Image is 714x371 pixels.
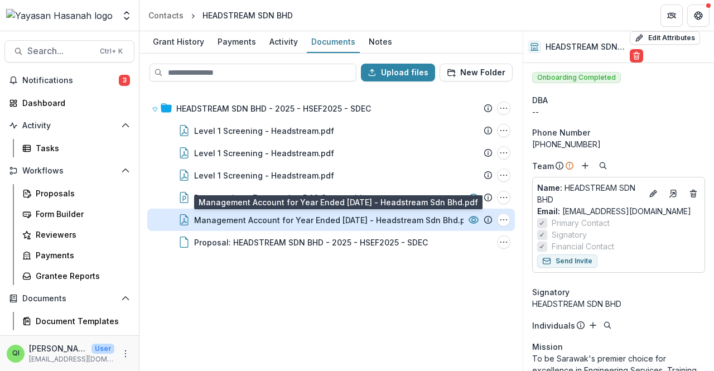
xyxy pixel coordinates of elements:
[601,319,614,332] button: Search
[537,182,642,205] a: Name: HEADSTREAM SDN BHD
[596,159,610,172] button: Search
[12,350,20,357] div: Qistina Izahan
[630,49,643,62] button: Delete
[537,182,642,205] p: HEADSTREAM SDN BHD
[4,117,134,134] button: Open Activity
[144,7,297,23] nav: breadcrumb
[497,102,510,115] button: HEADSTREAM SDN BHD - 2025 - HSEF2025 - SDEC Options
[194,237,428,248] div: Proposal: HEADSTREAM SDN BHD - 2025 - HSEF2025 - SDEC
[537,254,597,268] button: Send Invite
[537,183,562,192] span: Name :
[4,71,134,89] button: Notifications3
[578,159,592,172] button: Add
[36,187,126,199] div: Proposals
[22,294,117,303] span: Documents
[147,97,515,253] div: HEADSTREAM SDN BHD - 2025 - HSEF2025 - SDECHEADSTREAM SDN BHD - 2025 - HSEF2025 - SDEC OptionsLev...
[497,168,510,182] button: Level 1 Screening - Headstream.pdf Options
[497,191,510,204] button: Presentation - Empowering B40 Communities.pptx Options
[552,229,587,240] span: Signatory
[18,205,134,223] a: Form Builder
[29,354,114,364] p: [EMAIL_ADDRESS][DOMAIN_NAME]
[147,209,515,231] div: Management Account for Year Ended [DATE] - Headstream Sdn Bhd.pdfManagement Account for Year Ende...
[36,315,126,327] div: Document Templates
[630,31,700,45] button: Edit Attributes
[18,246,134,264] a: Payments
[532,298,705,310] div: HEADSTREAM SDN BHD
[194,147,334,159] div: Level 1 Screening - Headstream.pdf
[307,33,360,50] div: Documents
[36,208,126,220] div: Form Builder
[22,121,117,131] span: Activity
[660,4,683,27] button: Partners
[18,312,134,330] a: Document Templates
[307,31,360,53] a: Documents
[532,138,705,150] div: [PHONE_NUMBER]
[18,184,134,203] a: Proposals
[18,225,134,244] a: Reviewers
[194,170,334,181] div: Level 1 Screening - Headstream.pdf
[537,205,691,217] a: Email: [EMAIL_ADDRESS][DOMAIN_NAME]
[497,213,510,227] button: Management Account for Year Ended 31 December 2022 - Headstream Sdn Bhd.pdf Options
[4,162,134,180] button: Open Workflows
[532,286,570,298] span: Signatory
[148,33,209,50] div: Grant History
[532,341,563,353] span: Mission
[213,33,260,50] div: Payments
[532,106,705,118] div: --
[265,31,302,53] a: Activity
[4,40,134,62] button: Search...
[202,9,293,21] div: HEADSTREAM SDN BHD
[22,76,119,85] span: Notifications
[147,119,515,142] div: Level 1 Screening - Headstream.pdfLevel 1 Screening - Headstream.pdf Options
[119,75,130,86] span: 3
[687,4,710,27] button: Get Help
[364,33,397,50] div: Notes
[664,185,682,203] a: Go to contact
[4,335,134,353] button: Open Contacts
[144,7,188,23] a: Contacts
[552,217,610,229] span: Primary Contact
[36,142,126,154] div: Tasks
[36,249,126,261] div: Payments
[213,31,260,53] a: Payments
[532,160,554,172] p: Team
[532,320,575,331] p: Individuals
[98,45,125,57] div: Ctrl + K
[147,186,515,209] div: Presentation - Empowering B40 Communities.pptxPresentation - Empowering B40 Communities.pptx Options
[265,33,302,50] div: Activity
[194,125,334,137] div: Level 1 Screening - Headstream.pdf
[119,347,132,360] button: More
[497,124,510,137] button: Level 1 Screening - Headstream.pdf Options
[194,214,474,226] div: Management Account for Year Ended [DATE] - Headstream Sdn Bhd.pdf
[18,267,134,285] a: Grantee Reports
[147,142,515,164] div: Level 1 Screening - Headstream.pdfLevel 1 Screening - Headstream.pdf Options
[18,139,134,157] a: Tasks
[532,94,548,106] span: DBA
[546,42,625,52] h2: HEADSTREAM SDN BHD
[364,31,397,53] a: Notes
[27,46,93,56] span: Search...
[6,9,113,22] img: Yayasan Hasanah logo
[148,9,184,21] div: Contacts
[537,206,560,216] span: Email:
[532,127,590,138] span: Phone Number
[4,94,134,112] a: Dashboard
[194,192,390,204] div: Presentation - Empowering B40 Communities.pptx
[497,146,510,160] button: Level 1 Screening - Headstream.pdf Options
[586,319,600,332] button: Add
[4,290,134,307] button: Open Documents
[36,229,126,240] div: Reviewers
[552,240,614,252] span: Financial Contact
[440,64,513,81] button: New Folder
[532,72,621,83] span: Onboarding Completed
[147,231,515,253] div: Proposal: HEADSTREAM SDN BHD - 2025 - HSEF2025 - SDECProposal: HEADSTREAM SDN BHD - 2025 - HSEF20...
[687,187,700,200] button: Deletes
[361,64,435,81] button: Upload files
[147,97,515,119] div: HEADSTREAM SDN BHD - 2025 - HSEF2025 - SDECHEADSTREAM SDN BHD - 2025 - HSEF2025 - SDEC Options
[147,164,515,186] div: Level 1 Screening - Headstream.pdfLevel 1 Screening - Headstream.pdf Options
